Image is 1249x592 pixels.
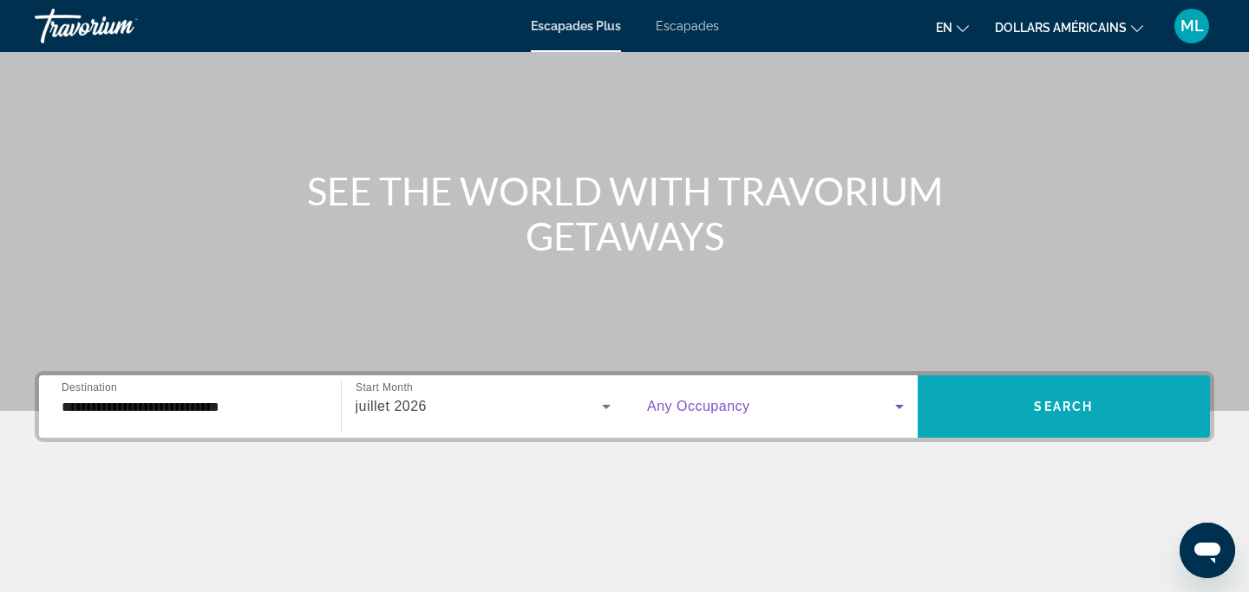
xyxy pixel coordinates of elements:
[35,3,208,49] a: Travorium
[656,19,719,33] a: Escapades
[995,15,1143,40] button: Changer de devise
[299,168,950,258] h1: SEE THE WORLD WITH TRAVORIUM GETAWAYS
[39,375,1210,438] div: Widget de recherche
[356,382,413,394] span: Start Month
[936,21,952,35] font: en
[356,399,428,413] span: juillet 2026
[1034,400,1093,413] span: Search
[995,21,1127,35] font: dollars américains
[1169,8,1214,44] button: Menu utilisateur
[62,381,117,393] span: Destination
[918,375,1211,438] button: Search
[936,15,969,40] button: Changer de langue
[647,399,750,413] span: Any Occupancy
[1180,16,1204,35] font: ML
[1180,523,1235,578] iframe: Bouton de lancement de la fenêtre de messagerie
[531,19,621,33] a: Escapades Plus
